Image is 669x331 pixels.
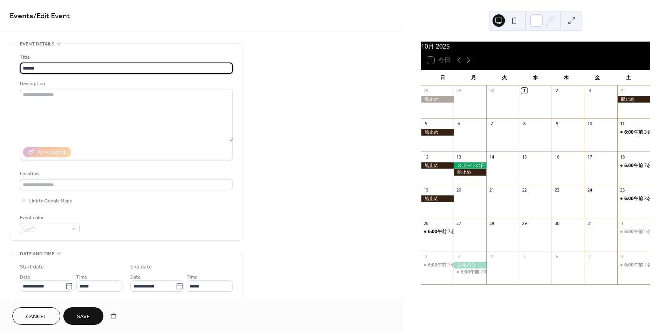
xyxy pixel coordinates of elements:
div: 12 [423,154,429,160]
button: Cancel [12,307,60,325]
div: 16 [554,154,560,160]
span: Date and time [20,250,54,258]
div: 船止め [421,96,454,103]
div: 文化の日 [454,262,486,268]
div: 22 [521,187,527,193]
div: 29 [521,220,527,226]
span: 6:00午前 [624,262,644,268]
div: 2 [554,88,560,94]
div: 11 [620,121,625,127]
div: 7 [489,121,494,127]
div: 31 [587,220,593,226]
span: 6:00午前 [428,262,448,268]
span: Date [20,273,30,281]
div: 3名様募集中 [617,195,650,202]
div: 6 [456,121,462,127]
div: 28 [423,88,429,94]
div: 24 [587,187,593,193]
div: 23 [554,187,560,193]
div: 7名様募集中 [454,269,486,275]
div: 5 [423,121,429,127]
div: 8 [521,121,527,127]
div: 29 [456,88,462,94]
div: 6 [554,253,560,259]
span: 6:00午前 [624,162,644,169]
div: 10 [587,121,593,127]
div: 5 [521,253,527,259]
span: Date [130,273,141,281]
div: 船止め [454,169,486,176]
a: Events [10,9,33,24]
div: 7 [587,253,593,259]
div: 27 [456,220,462,226]
span: Event details [20,40,54,48]
div: 1 [521,88,527,94]
div: 船止め [617,96,650,103]
div: 2 [423,253,429,259]
span: Link to Google Maps [29,197,72,205]
div: 5名様募集中 [617,228,650,235]
div: スポーツの日 [454,162,486,169]
div: 25 [620,187,625,193]
div: 土 [613,70,644,85]
div: 30 [554,220,560,226]
span: 6:00午前 [624,228,644,235]
span: Time [187,273,197,281]
div: 28 [489,220,494,226]
div: 26 [423,220,429,226]
span: / Edit Event [33,9,70,24]
div: 15 [521,154,527,160]
div: Start date [20,263,44,271]
div: 3 [587,88,593,94]
span: 6:00午前 [428,228,448,235]
div: 火 [489,70,520,85]
div: 20 [456,187,462,193]
div: 7名様募集中 [448,228,474,235]
div: 水 [520,70,551,85]
div: 7名様募集中 [617,262,650,268]
button: Save [63,307,103,325]
div: 8 [620,253,625,259]
span: 6:00午前 [624,129,644,136]
span: Save [77,313,90,321]
span: Cancel [26,313,47,321]
div: 10月 2025 [421,42,650,51]
div: 7名様募集中 [421,262,454,268]
div: 30 [489,88,494,94]
div: Title [20,53,231,61]
div: 9 [554,121,560,127]
div: 3 [456,253,462,259]
div: 船止め [421,129,454,136]
div: 金 [582,70,613,85]
div: Description [20,80,231,88]
div: 4 [620,88,625,94]
div: 7名様募集中 [421,228,454,235]
div: 17 [587,154,593,160]
div: 船止め [421,162,454,169]
div: 1 [620,220,625,226]
div: 船止め [421,195,454,202]
div: End date [130,263,152,271]
div: 18 [620,154,625,160]
div: Location [20,170,231,178]
span: 6:00午前 [461,269,480,275]
div: 月 [458,70,489,85]
div: 21 [489,187,494,193]
div: 7名様募集中 [448,262,474,268]
div: 3名様募集中 [617,129,650,136]
div: 7名様募集中 [617,162,650,169]
div: 14 [489,154,494,160]
div: 日 [427,70,458,85]
div: 4 [489,253,494,259]
div: 13 [456,154,462,160]
div: Event color [20,214,78,222]
span: 6:00午前 [624,195,644,202]
div: 7名様募集中 [480,269,507,275]
div: 木 [551,70,582,85]
span: Time [76,273,87,281]
div: 19 [423,187,429,193]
